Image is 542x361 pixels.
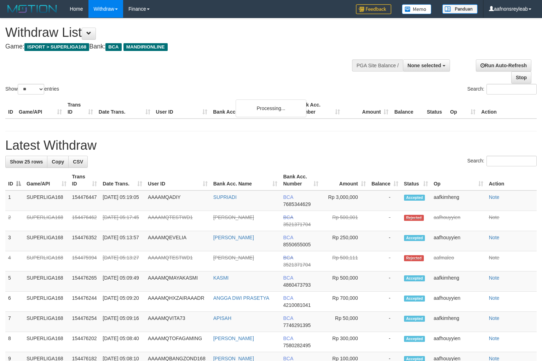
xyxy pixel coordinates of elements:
[343,98,392,119] th: Amount
[431,211,486,231] td: aafhouyyien
[321,332,368,352] td: Rp 300,000
[369,292,401,312] td: -
[24,170,69,190] th: Game/API: activate to sort column ascending
[283,214,293,220] span: BCA
[404,336,425,342] span: Accepted
[486,170,537,190] th: Action
[294,98,343,119] th: Bank Acc. Number
[321,251,368,271] td: Rp 500,111
[210,98,294,119] th: Bank Acc. Name
[467,156,537,166] label: Search:
[211,170,281,190] th: Bank Acc. Name: activate to sort column ascending
[404,255,424,261] span: Rejected
[5,211,24,231] td: 2
[16,98,65,119] th: Game/API
[431,231,486,251] td: aafhouyyien
[369,190,401,211] td: -
[431,271,486,292] td: aafkimheng
[283,242,311,247] span: Copy 8550655005 to clipboard
[489,295,500,301] a: Note
[145,231,211,251] td: AAAAMQEVELIA
[321,170,368,190] th: Amount: activate to sort column ascending
[24,43,89,51] span: ISPORT > SUPERLIGA168
[213,255,254,260] a: [PERSON_NAME]
[10,159,43,165] span: Show 25 rows
[145,170,211,190] th: User ID: activate to sort column ascending
[69,312,100,332] td: 154476254
[403,59,450,71] button: None selected
[404,235,425,241] span: Accepted
[96,98,153,119] th: Date Trans.
[404,195,425,201] span: Accepted
[447,98,478,119] th: Op
[5,312,24,332] td: 7
[476,59,531,71] a: Run Auto-Refresh
[321,190,368,211] td: Rp 3,000,000
[442,4,478,14] img: panduan.png
[489,194,500,200] a: Note
[369,251,401,271] td: -
[369,332,401,352] td: -
[489,235,500,240] a: Note
[489,275,500,281] a: Note
[213,194,237,200] a: SUPRIADI
[47,156,69,168] a: Copy
[100,332,145,352] td: [DATE] 05:08:40
[100,211,145,231] td: [DATE] 05:17:45
[213,235,254,240] a: [PERSON_NAME]
[431,292,486,312] td: aafhouyyien
[213,275,229,281] a: KASMI
[213,336,254,341] a: [PERSON_NAME]
[369,170,401,190] th: Balance: activate to sort column ascending
[391,98,424,119] th: Balance
[100,190,145,211] td: [DATE] 05:19:05
[145,332,211,352] td: AAAAMQTOFAGAMING
[69,190,100,211] td: 154476447
[24,211,69,231] td: SUPERLIGA168
[283,282,311,288] span: Copy 4860473793 to clipboard
[404,316,425,322] span: Accepted
[404,296,425,302] span: Accepted
[145,251,211,271] td: AAAAMQTESTWD1
[283,336,293,341] span: BCA
[5,271,24,292] td: 5
[5,190,24,211] td: 1
[283,235,293,240] span: BCA
[431,170,486,190] th: Op: activate to sort column ascending
[5,4,59,14] img: MOTION_logo.png
[489,315,500,321] a: Note
[401,170,431,190] th: Status: activate to sort column ascending
[369,312,401,332] td: -
[283,302,311,308] span: Copy 4210081041 to clipboard
[369,271,401,292] td: -
[283,295,293,301] span: BCA
[69,332,100,352] td: 154476202
[321,211,368,231] td: Rp 500,001
[145,211,211,231] td: AAAAMQTESTWD1
[69,231,100,251] td: 154476352
[408,63,441,68] span: None selected
[24,190,69,211] td: SUPERLIGA168
[24,332,69,352] td: SUPERLIGA168
[69,251,100,271] td: 154475994
[369,211,401,231] td: -
[283,194,293,200] span: BCA
[369,231,401,251] td: -
[18,84,44,94] select: Showentries
[431,251,486,271] td: aafmaleo
[5,251,24,271] td: 4
[283,343,311,348] span: Copy 7580282495 to clipboard
[69,271,100,292] td: 154476265
[68,156,88,168] a: CSV
[69,170,100,190] th: Trans ID: activate to sort column ascending
[283,275,293,281] span: BCA
[283,255,293,260] span: BCA
[5,43,354,50] h4: Game: Bank:
[65,98,96,119] th: Trans ID
[69,211,100,231] td: 154476462
[52,159,64,165] span: Copy
[478,98,537,119] th: Action
[100,231,145,251] td: [DATE] 05:13:57
[145,271,211,292] td: AAAAMQMAYAKASMI
[321,312,368,332] td: Rp 50,000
